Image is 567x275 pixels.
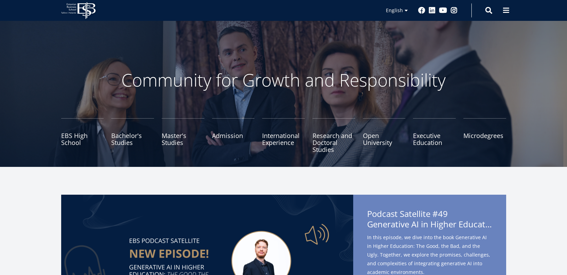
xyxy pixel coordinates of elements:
a: Youtube [439,7,447,14]
a: Admission [212,118,255,153]
a: Facebook [418,7,425,14]
a: Executive Education [413,118,456,153]
a: Instagram [451,7,457,14]
a: Master's Studies [162,118,204,153]
a: Bachelor's Studies [111,118,154,153]
span: Podcast Satellite #49 [367,209,492,232]
a: Research and Doctoral Studies [313,118,355,153]
a: International Experience [262,118,305,153]
a: Microdegrees [463,118,506,153]
p: Community for Growth and Responsibility [99,70,468,90]
a: Linkedin [429,7,436,14]
a: Open University [363,118,406,153]
a: EBS High School [61,118,104,153]
span: Generative AI in Higher Education: The Good, the Bad, and the Ugly [367,219,492,229]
